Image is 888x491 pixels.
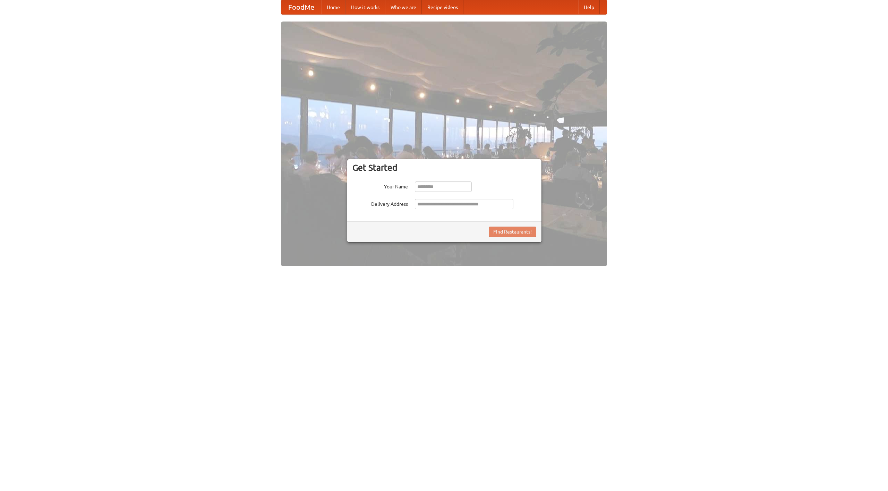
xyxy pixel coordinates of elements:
a: Who we are [385,0,422,14]
a: FoodMe [281,0,321,14]
h3: Get Started [352,162,536,173]
a: Home [321,0,345,14]
label: Delivery Address [352,199,408,208]
a: How it works [345,0,385,14]
button: Find Restaurants! [489,227,536,237]
a: Recipe videos [422,0,463,14]
label: Your Name [352,181,408,190]
a: Help [578,0,600,14]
